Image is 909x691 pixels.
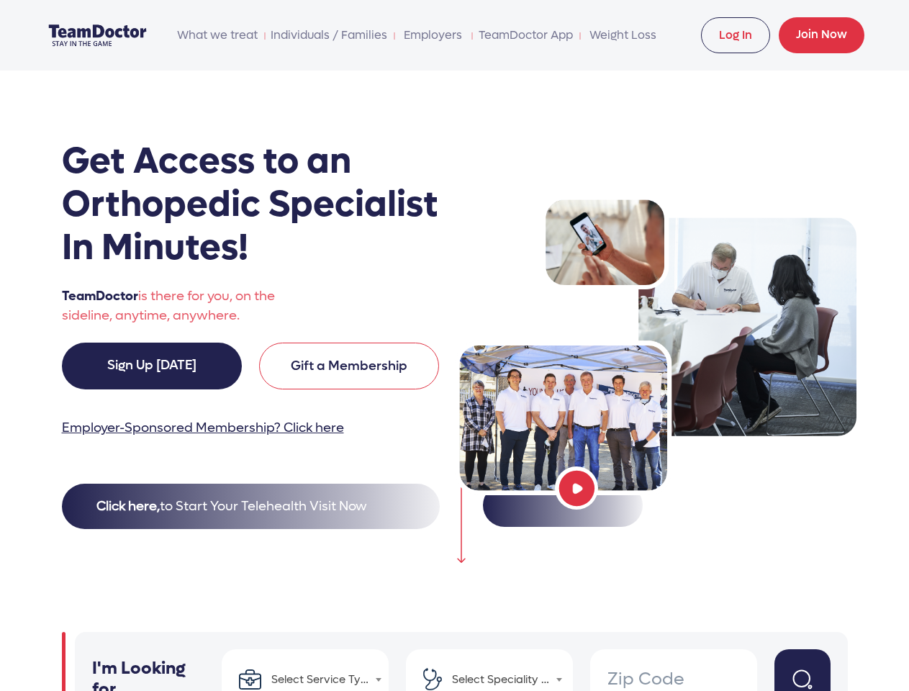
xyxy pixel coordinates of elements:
[266,669,386,690] span: Select Service Type
[394,21,471,50] li: Employers
[423,668,443,690] img: stethoscope
[792,669,813,690] img: search button
[446,669,567,690] span: Select Speciality Type...
[264,21,394,50] li: Individuals / Families
[585,21,660,50] a: Weight Loss
[779,17,864,53] a: Join Now
[62,288,138,304] span: TeamDoctor
[62,343,242,389] a: Sign Up [DATE]
[259,343,439,389] a: Gift a Membership
[62,420,344,436] a: Employer-Sponsored Membership? Click here
[170,21,264,50] li: What we treat
[62,484,440,529] button: Click here,to Start Your Telehealth Visit Now
[477,21,574,50] a: TeamDoctor App
[399,21,466,50] a: Employers
[701,17,770,53] a: Log In
[176,21,258,50] span: What we treat
[579,21,666,50] li: Weight Loss
[62,286,286,325] p: is there for you, on the sideline, anytime, anywhere.
[62,140,446,269] h1: Get Access to an Orthopedic Specialist In Minutes!
[457,484,466,563] img: down arrow
[239,669,261,690] img: briefcase
[471,21,579,50] li: TeamDoctor App
[270,21,389,50] a: Individuals / Families
[455,195,856,495] img: Team Doctors Group
[96,498,160,515] strong: Click here,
